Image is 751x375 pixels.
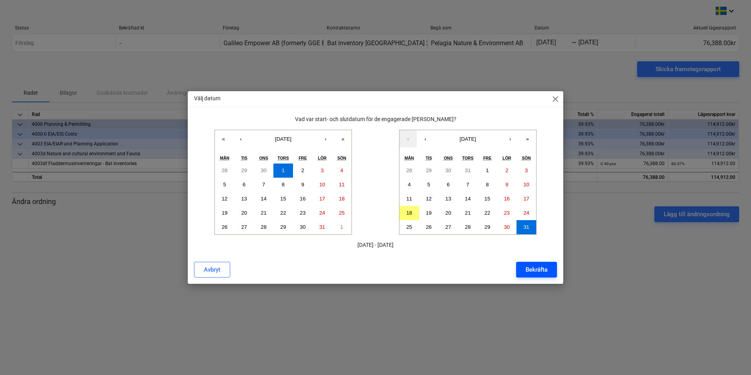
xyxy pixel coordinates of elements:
button: 18 augusti 2025 [399,206,419,220]
abbr: 31 juli 2025 [465,167,471,173]
abbr: 13 maj 2025 [241,196,247,202]
abbr: 25 augusti 2025 [406,224,412,230]
button: Bekräfta [516,262,557,278]
button: 26 maj 2025 [215,220,234,234]
span: [DATE] [275,136,291,142]
button: ‹ [232,130,249,147]
button: 3 maj 2025 [313,164,332,178]
abbr: 22 augusti 2025 [484,210,490,216]
button: 6 maj 2025 [234,178,254,192]
abbr: torsdag [277,156,289,160]
button: 15 augusti 2025 [478,192,497,206]
button: 17 augusti 2025 [517,192,536,206]
button: 14 maj 2025 [254,192,273,206]
abbr: 20 maj 2025 [241,210,247,216]
abbr: 6 augusti 2025 [447,182,450,187]
abbr: 17 maj 2025 [319,196,325,202]
button: 28 juli 2025 [399,164,419,178]
abbr: 9 augusti 2025 [506,182,508,187]
button: [DATE] [249,130,317,147]
button: 11 maj 2025 [332,178,352,192]
button: 30 augusti 2025 [497,220,517,234]
button: 26 augusti 2025 [419,220,439,234]
button: 16 maj 2025 [293,192,313,206]
button: 6 augusti 2025 [438,178,458,192]
button: 23 maj 2025 [293,206,313,220]
button: 29 augusti 2025 [478,220,497,234]
abbr: onsdag [444,156,453,160]
abbr: onsdag [259,156,268,160]
abbr: måndag [405,156,414,160]
abbr: 24 maj 2025 [319,210,325,216]
button: 20 maj 2025 [234,206,254,220]
button: 18 maj 2025 [332,192,352,206]
button: 20 augusti 2025 [438,206,458,220]
button: 12 maj 2025 [215,192,234,206]
button: 8 maj 2025 [273,178,293,192]
abbr: 5 augusti 2025 [427,182,430,187]
button: 9 maj 2025 [293,178,313,192]
abbr: 23 augusti 2025 [504,210,510,216]
abbr: 24 augusti 2025 [524,210,529,216]
abbr: 12 maj 2025 [222,196,227,202]
span: [DATE] [460,136,476,142]
button: 30 juli 2025 [438,164,458,178]
button: 8 augusti 2025 [478,178,497,192]
abbr: 4 augusti 2025 [408,182,410,187]
button: 30 april 2025 [254,164,273,178]
abbr: 26 augusti 2025 [426,224,432,230]
abbr: 29 juli 2025 [426,167,432,173]
abbr: 30 juli 2025 [445,167,451,173]
abbr: 26 maj 2025 [222,224,227,230]
button: 11 augusti 2025 [399,192,419,206]
button: 21 maj 2025 [254,206,273,220]
button: 4 maj 2025 [332,164,352,178]
abbr: 27 maj 2025 [241,224,247,230]
button: 24 augusti 2025 [517,206,536,220]
abbr: söndag [522,156,531,160]
button: 13 augusti 2025 [438,192,458,206]
button: 10 maj 2025 [313,178,332,192]
button: 27 maj 2025 [234,220,254,234]
abbr: tisdag [241,156,247,160]
abbr: 31 maj 2025 [319,224,325,230]
abbr: lördag [502,156,511,160]
button: 31 juli 2025 [458,164,478,178]
abbr: 3 maj 2025 [321,167,324,173]
abbr: 19 maj 2025 [222,210,227,216]
abbr: 14 augusti 2025 [465,196,471,202]
button: 22 maj 2025 [273,206,293,220]
button: » [334,130,352,147]
abbr: 13 augusti 2025 [445,196,451,202]
button: 29 april 2025 [234,164,254,178]
abbr: 15 maj 2025 [280,196,286,202]
abbr: 28 april 2025 [222,167,227,173]
abbr: 10 augusti 2025 [524,182,529,187]
button: 1 juni 2025 [332,220,352,234]
button: › [502,130,519,147]
abbr: 1 augusti 2025 [486,167,489,173]
abbr: 23 maj 2025 [300,210,306,216]
button: 23 augusti 2025 [497,206,517,220]
abbr: 29 augusti 2025 [484,224,490,230]
abbr: 17 augusti 2025 [524,196,529,202]
abbr: 7 maj 2025 [262,182,265,187]
p: [DATE] - [DATE] [194,241,557,249]
abbr: 7 augusti 2025 [466,182,469,187]
abbr: 8 augusti 2025 [486,182,489,187]
abbr: 28 augusti 2025 [465,224,471,230]
button: › [317,130,334,147]
button: » [519,130,536,147]
abbr: 30 maj 2025 [300,224,306,230]
button: 3 augusti 2025 [517,164,536,178]
abbr: 29 maj 2025 [280,224,286,230]
abbr: 14 maj 2025 [261,196,267,202]
button: 21 augusti 2025 [458,206,478,220]
abbr: 18 augusti 2025 [406,210,412,216]
button: 19 augusti 2025 [419,206,439,220]
button: 31 augusti 2025 [517,220,536,234]
abbr: 20 augusti 2025 [445,210,451,216]
abbr: 29 april 2025 [241,167,247,173]
button: 27 augusti 2025 [438,220,458,234]
abbr: 2 augusti 2025 [506,167,508,173]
